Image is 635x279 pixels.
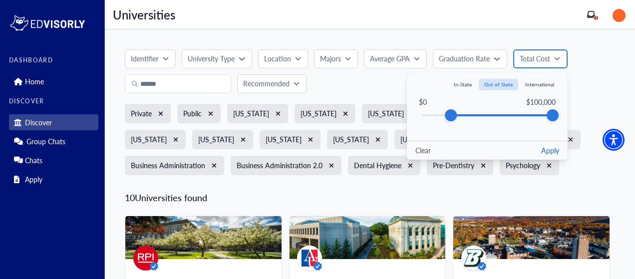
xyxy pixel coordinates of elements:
label: Pre-Dentistry [433,160,474,171]
div: Total Cost [407,72,568,160]
p: Location [264,53,291,64]
a: inbox [587,10,595,18]
img: A panoramic view of two buildings, one modern and one historic, surrounded by greenery and pathways. [290,216,446,259]
button: xmark [567,136,575,144]
label: Public [183,108,202,119]
label: Private [131,108,152,119]
div: Accessibility Menu [603,129,625,151]
button: xmark [307,136,315,144]
button: xmark [406,162,414,170]
div: Chats [9,152,98,168]
button: University Type [182,49,252,68]
img: Aerial view of a college campus surrounded by vibrant autumn foliage and clear blue skies. [453,216,610,259]
button: Clear [415,145,431,156]
label: Psychology [506,160,540,171]
img: avatar [297,246,322,271]
img: logo [9,13,86,33]
p: $100,000 [526,97,556,107]
p: Total Cost [520,53,550,64]
p: Chats [25,156,42,165]
div: Home [9,73,98,89]
label: Dental Hygiene [354,160,401,171]
button: Total Cost [513,49,568,68]
div: Group Chats [9,133,98,149]
button: Out of State [479,79,518,90]
button: xmark [207,110,215,118]
img: avatar [461,246,486,271]
label: [US_STATE] [131,134,167,145]
button: International [520,79,560,90]
button: xmark [210,162,218,170]
label: [US_STATE] [266,134,302,145]
button: Graduation Rate [433,49,507,68]
img: image [613,9,626,22]
p: Discover [25,118,52,127]
label: [US_STATE] [368,108,404,119]
button: xmark [341,110,349,118]
button: In-State [448,79,477,90]
label: Business Administration 2.0 [237,160,322,171]
label: [US_STATE] [400,134,436,145]
p: Graduation Rate [439,53,490,64]
p: Apply [25,175,42,184]
p: University Type [188,53,235,64]
button: Identifier [125,49,176,68]
button: xmark [545,162,553,170]
button: Majors [314,49,358,68]
p: Majors [320,53,341,64]
button: Recommended [237,74,307,93]
button: xmark [274,110,282,118]
p: $0 [419,97,427,107]
button: xmark [374,136,382,144]
p: Home [25,77,44,86]
label: DISCOVER [9,98,98,105]
button: Average GPA [364,49,427,68]
button: Apply [541,145,559,156]
img: A sunny campus scene featuring blooming trees with white flowers, green grass, and a historic bri... [125,216,282,259]
label: [US_STATE] [198,134,234,145]
div: Apply [9,171,98,187]
input: Search [125,74,231,93]
h5: 10 Universities found [125,192,615,203]
img: avatar [133,246,158,271]
label: [US_STATE] [233,108,269,119]
button: xmark [157,110,165,118]
p: Recommended [243,78,290,89]
button: xmark [327,162,335,170]
div: Discover [9,114,98,130]
label: [US_STATE] [333,134,369,145]
button: xmark [172,136,180,144]
p: Group Chats [26,137,65,146]
button: xmark [239,136,247,144]
button: Location [258,49,308,68]
p: Identifier [131,53,159,64]
span: 1 [595,15,598,20]
button: xmark [479,162,487,170]
label: DASHBOARD [9,57,98,64]
label: [US_STATE] [301,108,336,119]
p: Universities [113,9,175,20]
label: Business Administration [131,160,205,171]
p: Average GPA [370,53,410,64]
